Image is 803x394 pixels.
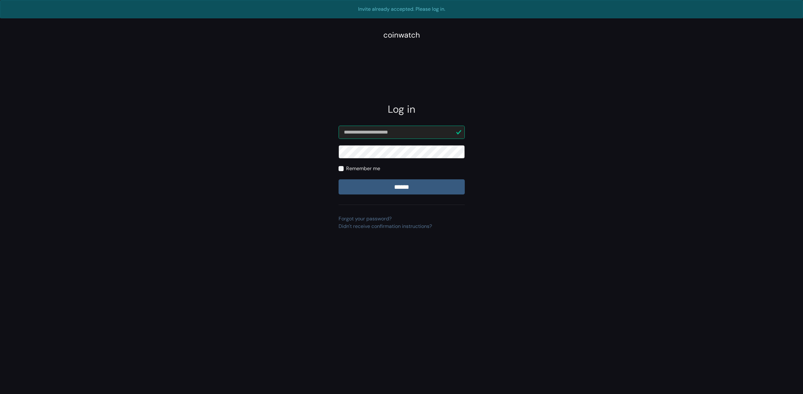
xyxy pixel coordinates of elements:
div: coinwatch [383,29,420,41]
label: Remember me [346,165,380,172]
a: Didn't receive confirmation instructions? [339,223,432,230]
a: coinwatch [383,33,420,39]
a: Forgot your password? [339,215,392,222]
h2: Log in [339,103,465,115]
